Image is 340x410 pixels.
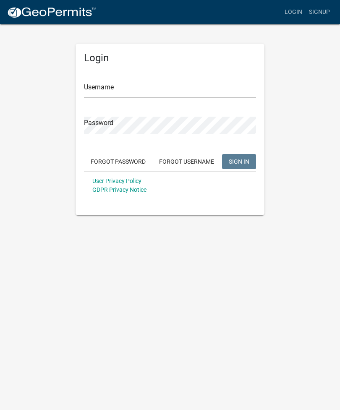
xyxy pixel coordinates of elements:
[92,178,141,184] a: User Privacy Policy
[84,154,152,169] button: Forgot Password
[229,158,249,165] span: SIGN IN
[222,154,256,169] button: SIGN IN
[152,154,221,169] button: Forgot Username
[92,186,146,193] a: GDPR Privacy Notice
[281,4,306,20] a: Login
[306,4,333,20] a: Signup
[84,52,256,64] h5: Login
